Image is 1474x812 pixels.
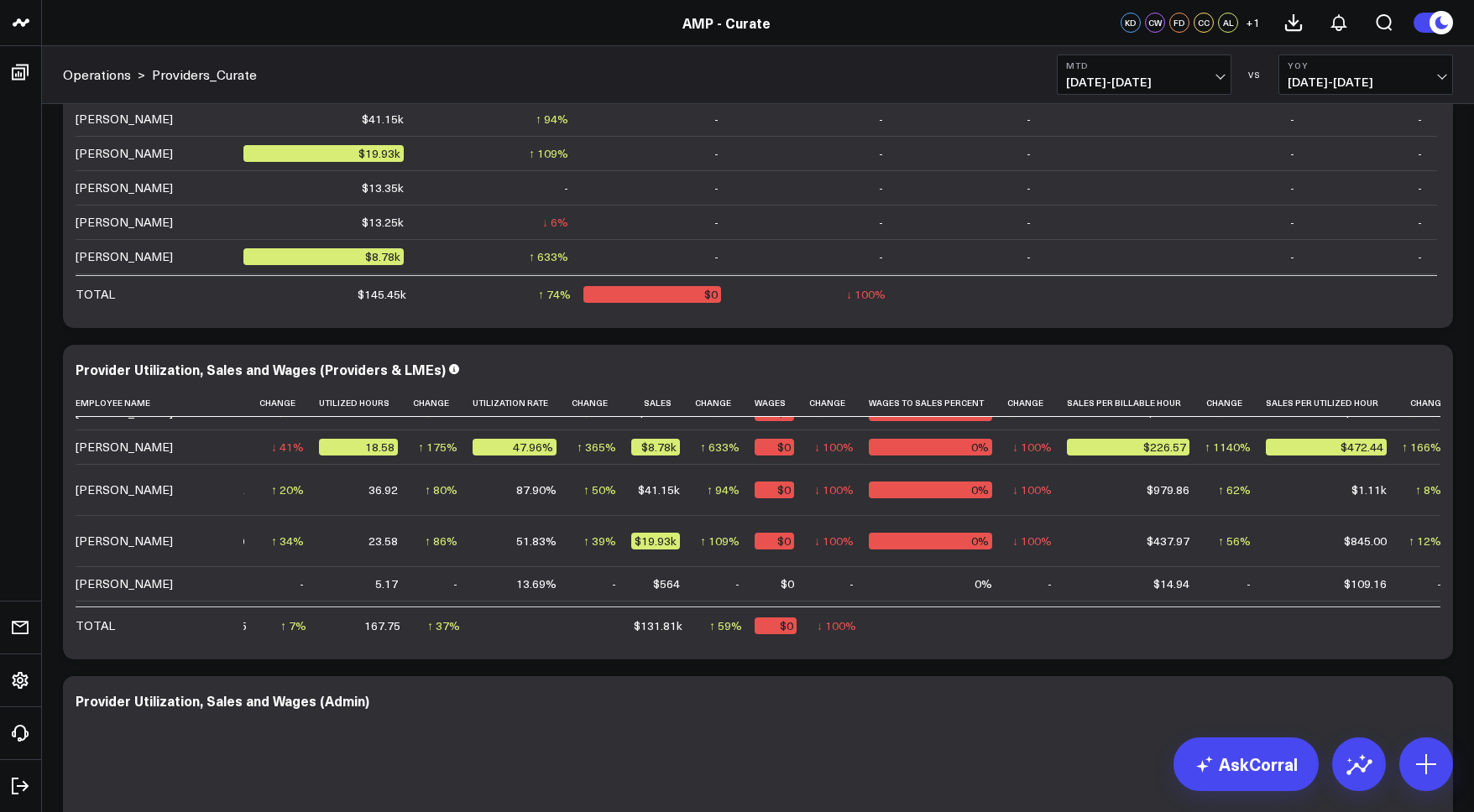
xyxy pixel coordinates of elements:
[1027,180,1031,196] div: -
[319,389,413,417] th: Utilized Hours
[869,533,992,549] div: 0%
[879,111,883,128] div: -
[583,286,721,303] div: $0
[709,617,742,634] div: ↑ 59%
[879,248,883,265] div: -
[631,389,695,417] th: Sales
[714,180,719,196] div: -
[1288,60,1444,70] b: YoY
[76,145,173,162] div: [PERSON_NAME]
[368,533,398,549] div: 23.58
[1344,575,1387,592] div: $109.16
[714,111,719,128] div: -
[1218,13,1238,33] div: AL
[1418,248,1422,265] div: -
[319,439,398,455] div: 18.58
[1351,481,1387,498] div: $1.11k
[1173,737,1319,791] a: AskCorral
[1153,575,1189,592] div: $14.94
[76,180,173,196] div: [PERSON_NAME]
[1194,13,1214,33] div: CC
[536,111,568,128] div: ↑ 94%
[427,617,460,634] div: ↑ 37%
[695,389,755,417] th: Change
[76,439,173,455] div: [PERSON_NAME]
[418,439,457,455] div: ↑ 175%
[1418,111,1422,128] div: -
[1066,75,1222,89] span: [DATE] - [DATE]
[1278,55,1453,95] button: YoY[DATE]-[DATE]
[714,145,719,162] div: -
[375,575,398,592] div: 5.17
[1437,575,1441,592] div: -
[700,533,740,549] div: ↑ 109%
[529,248,568,265] div: ↑ 633%
[1205,439,1251,455] div: ↑ 1140%
[1057,55,1231,95] button: MTD[DATE]-[DATE]
[1344,533,1387,549] div: $845.00
[735,575,740,592] div: -
[1246,17,1260,29] span: + 1
[1266,389,1402,417] th: Sales Per Utilized Hour
[413,389,473,417] th: Change
[1290,145,1294,162] div: -
[76,286,115,303] div: TOTAL
[538,286,571,303] div: ↑ 74%
[63,65,145,84] div: >
[425,533,457,549] div: ↑ 86%
[755,481,794,498] div: $0
[1415,481,1441,498] div: ↑ 8%
[76,111,173,128] div: [PERSON_NAME]
[1027,248,1031,265] div: -
[271,439,304,455] div: ↓ 41%
[1121,13,1141,33] div: KD
[1027,111,1031,128] div: -
[1145,13,1165,33] div: CW
[358,286,406,303] div: $145.45k
[76,214,173,231] div: [PERSON_NAME]
[1418,180,1422,196] div: -
[814,439,854,455] div: ↓ 100%
[516,575,557,592] div: 13.69%
[631,533,680,549] div: $19.93k
[243,145,404,162] div: $19.93k
[1147,481,1189,498] div: $979.86
[755,533,794,549] div: $0
[243,248,404,265] div: $8.78k
[1027,214,1031,231] div: -
[516,481,557,498] div: 87.90%
[714,248,719,265] div: -
[849,575,854,592] div: -
[1205,389,1266,417] th: Change
[1290,248,1294,265] div: -
[1402,389,1456,417] th: Change
[76,533,173,549] div: [PERSON_NAME]
[1409,533,1441,549] div: ↑ 12%
[1242,13,1262,33] button: +1
[1067,439,1189,455] div: $226.57
[542,214,568,231] div: ↓ 6%
[1240,70,1270,80] div: VS
[152,65,257,84] a: Providers_Curate
[755,617,797,634] div: $0
[425,481,457,498] div: ↑ 80%
[572,389,631,417] th: Change
[1288,75,1444,89] span: [DATE] - [DATE]
[1218,533,1251,549] div: ↑ 56%
[1012,439,1052,455] div: ↓ 100%
[755,389,809,417] th: Wages
[453,575,457,592] div: -
[259,389,319,417] th: Change
[271,533,304,549] div: ↑ 34%
[516,533,557,549] div: 51.83%
[368,481,398,498] div: 36.92
[1290,180,1294,196] div: -
[612,575,616,592] div: -
[1067,389,1205,417] th: Sales Per Billable Hour
[879,214,883,231] div: -
[975,575,992,592] div: 0%
[76,389,243,417] th: Employee Name
[755,439,794,455] div: $0
[583,533,616,549] div: ↑ 39%
[631,439,680,455] div: $8.78k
